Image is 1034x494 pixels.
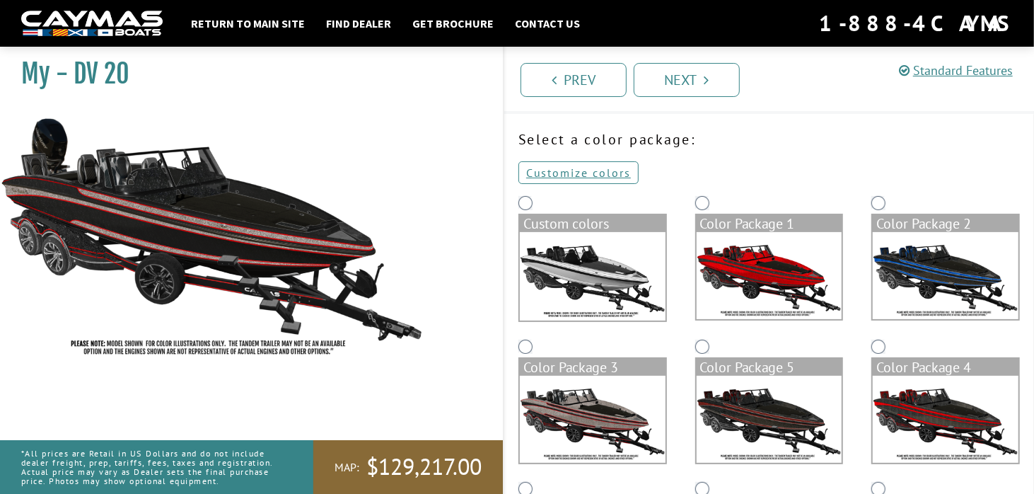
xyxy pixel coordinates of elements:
[508,14,587,33] a: Contact Us
[21,58,467,90] h1: My - DV 20
[184,14,312,33] a: Return to main site
[873,359,1018,376] div: Color Package 4
[819,8,1013,39] div: 1-888-4CAYMAS
[520,359,666,376] div: Color Package 3
[319,14,398,33] a: Find Dealer
[405,14,501,33] a: Get Brochure
[313,440,503,494] a: MAP:$129,217.00
[521,63,627,97] a: Prev
[520,376,666,463] img: color_package_384.png
[697,215,842,232] div: Color Package 1
[873,215,1018,232] div: Color Package 2
[634,63,740,97] a: Next
[21,11,163,37] img: white-logo-c9c8dbefe5ff5ceceb0f0178aa75bf4bb51f6bca0971e226c86eb53dfe498488.png
[518,129,1020,150] p: Select a color package:
[697,232,842,319] img: color_package_382.png
[335,460,359,475] span: MAP:
[520,232,666,321] img: DV22-Base-Layer.png
[518,161,639,184] a: Customize colors
[21,442,281,493] p: *All prices are Retail in US Dollars and do not include dealer freight, prep, tariffs, fees, taxe...
[366,452,482,482] span: $129,217.00
[520,215,666,232] div: Custom colors
[873,376,1018,463] img: color_package_386.png
[517,61,1034,97] ul: Pagination
[899,62,1013,79] a: Standard Features
[697,359,842,376] div: Color Package 5
[697,376,842,463] img: color_package_385.png
[873,232,1018,319] img: color_package_383.png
